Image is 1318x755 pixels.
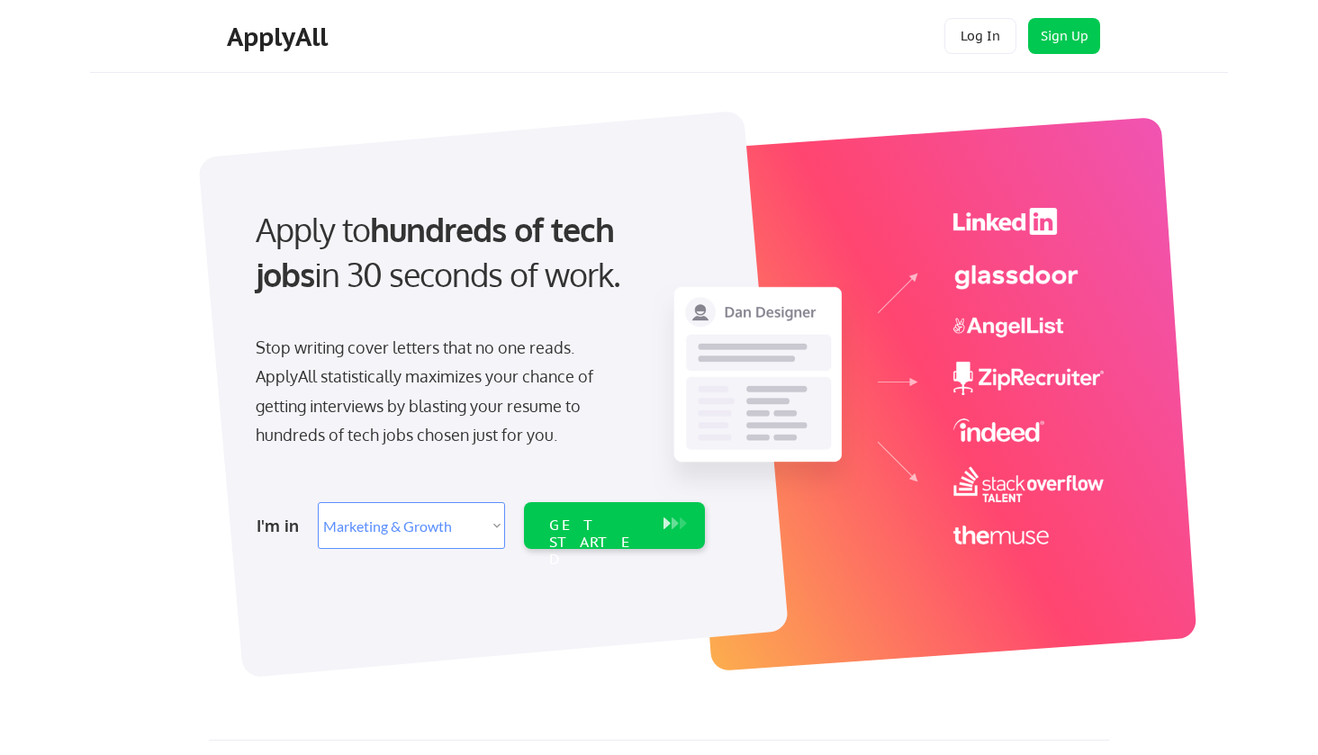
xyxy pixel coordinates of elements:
[256,207,698,298] div: Apply to in 30 seconds of work.
[256,209,622,294] strong: hundreds of tech jobs
[944,18,1016,54] button: Log In
[227,22,333,52] div: ApplyAll
[257,511,307,540] div: I'm in
[256,333,626,450] div: Stop writing cover letters that no one reads. ApplyAll statistically maximizes your chance of get...
[549,517,645,569] div: GET STARTED
[1028,18,1100,54] button: Sign Up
